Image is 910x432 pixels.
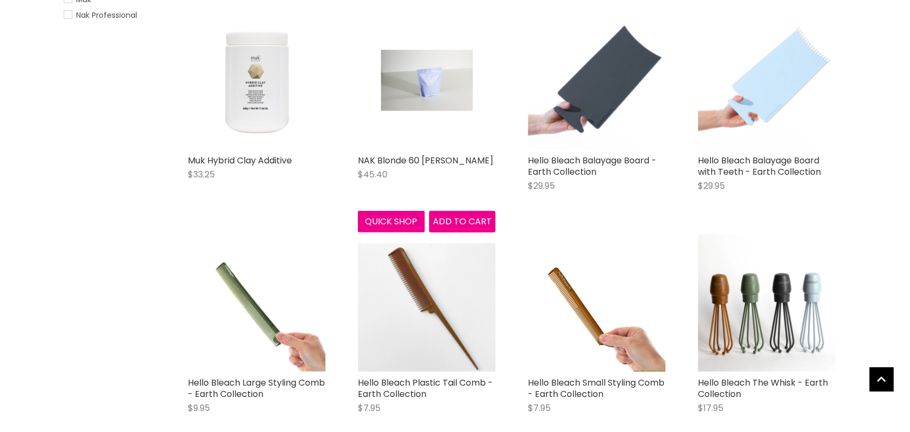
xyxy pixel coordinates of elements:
[698,402,723,414] span: $17.95
[358,211,425,232] button: Quick shop
[358,402,381,414] span: $7.95
[433,215,492,228] span: Add to cart
[188,154,292,167] a: Muk Hybrid Clay Additive
[358,12,495,149] a: NAK Blonde 60 Clay Balayage
[188,402,210,414] span: $9.95
[358,376,493,400] a: Hello Bleach Plastic Tail Comb - Earth Collection
[698,234,836,372] img: Hello Bleach The Whisk - Earth Collection
[698,180,725,192] span: $29.95
[528,234,665,372] img: Hello Bleach Small Styling Comb - Earth Collection
[188,12,325,149] img: Muk Hybrid Clay Additive
[381,12,473,149] img: NAK Blonde 60 Clay Balayage
[188,168,215,181] span: $33.25
[188,234,325,372] img: Hello Bleach Large Styling Comb - Earth Collection
[698,12,836,149] img: Hello Bleach Balayage Board with Teeth - Earth Collection
[358,168,388,181] span: $45.40
[528,12,665,149] img: Hello Bleach Balayage Board - Earth Collection
[698,154,821,178] a: Hello Bleach Balayage Board with Teeth - Earth Collection
[64,9,164,21] a: Nak Professional
[528,180,555,192] span: $29.95
[76,10,137,20] span: Nak Professional
[698,376,828,400] a: Hello Bleach The Whisk - Earth Collection
[188,376,325,400] a: Hello Bleach Large Styling Comb - Earth Collection
[528,402,551,414] span: $7.95
[528,376,664,400] a: Hello Bleach Small Styling Comb - Earth Collection
[358,154,493,167] a: NAK Blonde 60 [PERSON_NAME]
[528,154,656,178] a: Hello Bleach Balayage Board - Earth Collection
[358,234,495,372] img: Hello Bleach Plastic Tail Comb - Earth Collection
[429,211,496,232] button: Add to cart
